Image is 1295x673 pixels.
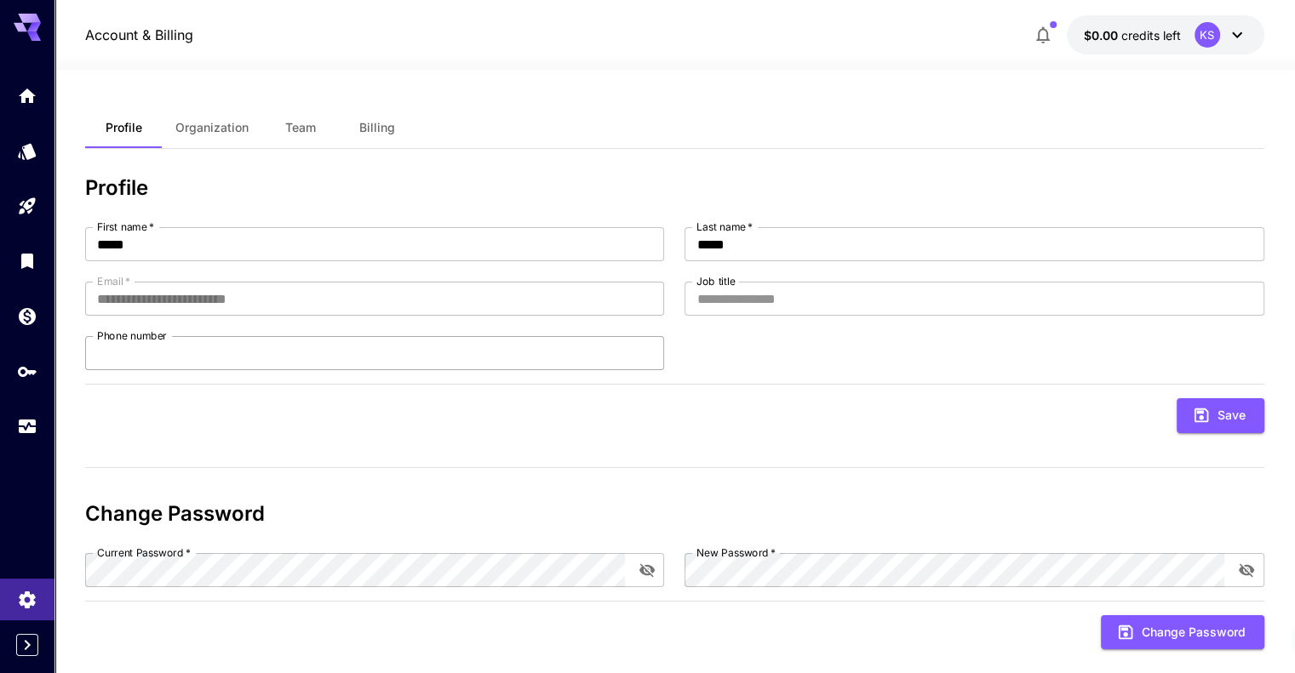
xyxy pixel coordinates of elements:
[97,328,167,343] label: Phone number
[1195,22,1220,48] div: KS
[85,176,1263,200] h3: Profile
[17,416,37,437] div: Usage
[85,502,1263,526] h3: Change Password
[85,25,193,45] nav: breadcrumb
[359,120,395,135] span: Billing
[1101,615,1264,650] button: Change Password
[85,25,193,45] a: Account & Billing
[17,305,37,327] div: Wallet
[1084,26,1181,44] div: $0.00
[97,545,191,560] label: Current Password
[17,85,37,106] div: Home
[632,555,662,585] button: toggle password visibility
[17,361,37,382] div: API Keys
[106,120,142,135] span: Profile
[16,634,38,656] button: Expand sidebar
[285,120,316,135] span: Team
[696,545,776,560] label: New Password
[1177,398,1264,433] button: Save
[1084,28,1121,43] span: $0.00
[97,274,130,288] label: Email
[97,220,154,234] label: First name
[1231,555,1262,585] button: toggle password visibility
[696,274,736,288] label: Job title
[17,589,37,610] div: Settings
[696,220,753,234] label: Last name
[1121,28,1181,43] span: credits left
[17,196,37,217] div: Playground
[175,120,249,135] span: Organization
[17,140,37,162] div: Models
[17,250,37,271] div: Library
[1067,15,1264,54] button: $0.00KS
